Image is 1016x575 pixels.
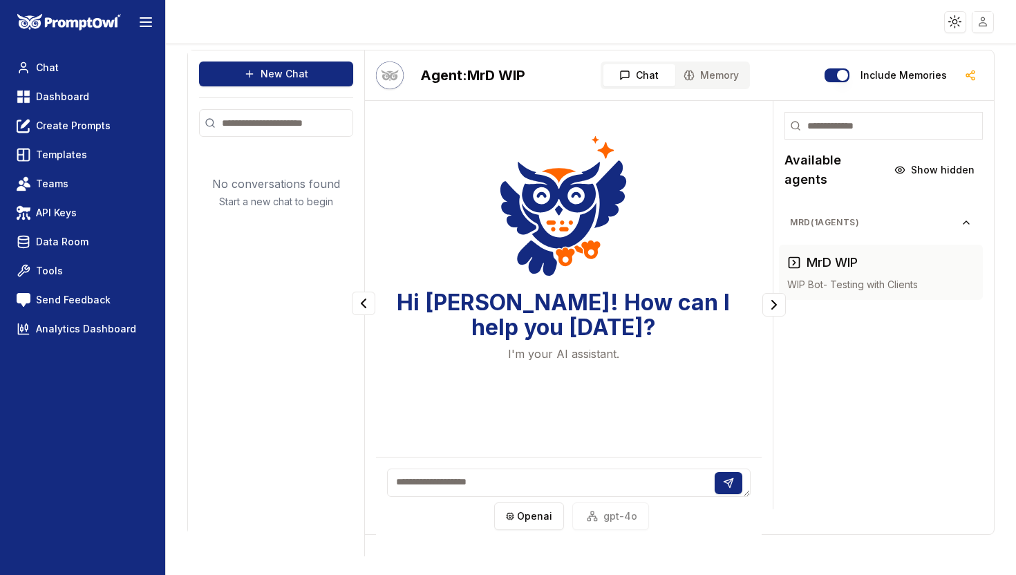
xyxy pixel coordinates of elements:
img: PromptOwl [17,14,121,31]
span: Dashboard [36,90,89,104]
button: Collapse panel [762,293,786,317]
h3: MrD WIP [807,253,858,272]
a: Dashboard [11,84,154,109]
span: Templates [36,148,87,162]
label: Include memories in the messages below [860,70,947,80]
p: WIP Bot- Testing with Clients [787,278,975,292]
span: Chat [36,61,59,75]
button: MrD(1agents) [779,211,983,234]
p: No conversations found [212,176,340,192]
span: Show hidden [911,163,975,177]
a: API Keys [11,200,154,225]
button: openai [494,502,564,530]
span: Tools [36,264,63,278]
span: Send Feedback [36,293,111,307]
p: I'm your AI assistant. [508,346,619,362]
h2: MrD WIP [420,66,525,85]
a: Chat [11,55,154,80]
button: Show hidden [886,159,983,181]
p: Start a new chat to begin [219,195,333,209]
span: Create Prompts [36,119,111,133]
span: MrD ( 1 agents) [790,217,961,228]
img: feedback [17,293,30,307]
button: Include memories in the messages below [825,68,849,82]
button: Collapse panel [352,292,375,315]
span: Chat [636,68,659,82]
button: New Chat [199,62,353,86]
img: Welcome Owl [500,133,627,279]
img: Bot [376,62,404,89]
span: API Keys [36,206,77,220]
h3: Hi [PERSON_NAME]! How can I help you [DATE]? [376,290,751,340]
a: Teams [11,171,154,196]
span: Data Room [36,235,88,249]
span: openai [517,509,552,523]
span: Teams [36,177,68,191]
button: Talk with Hootie [376,62,404,89]
a: Tools [11,258,154,283]
a: Create Prompts [11,113,154,138]
a: Send Feedback [11,287,154,312]
h2: Available agents [784,151,886,189]
a: Analytics Dashboard [11,317,154,341]
a: Templates [11,142,154,167]
a: Data Room [11,229,154,254]
span: Memory [700,68,739,82]
span: Analytics Dashboard [36,322,136,336]
img: placeholder-user.jpg [973,12,993,32]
